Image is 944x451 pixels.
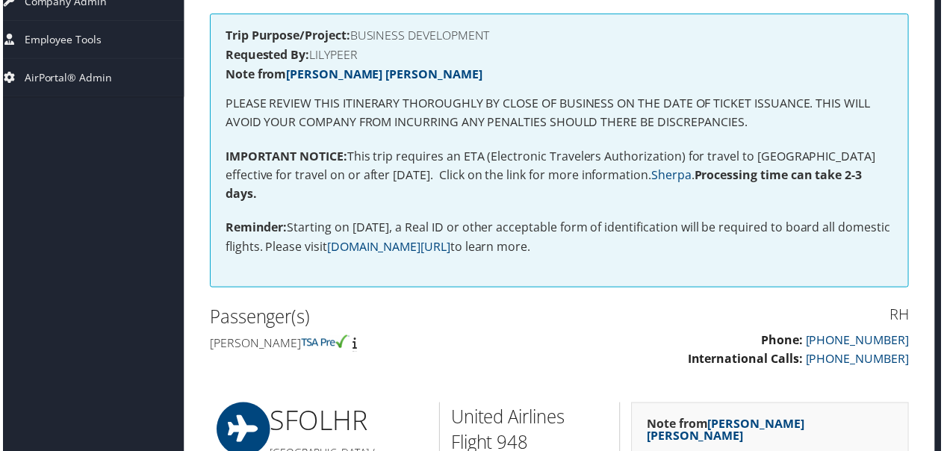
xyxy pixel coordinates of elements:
a: Sherpa [653,167,693,184]
p: This trip requires an ETA (Electronic Travelers Authorization) for travel to [GEOGRAPHIC_DATA] ef... [224,148,896,205]
h3: RH [571,306,912,327]
a: [PERSON_NAME] [PERSON_NAME] [285,66,482,82]
a: [PERSON_NAME] [PERSON_NAME] [648,418,807,447]
h4: LILYPEER [224,49,896,60]
h1: SFO LHR [269,405,428,442]
h4: BUSINESS DEVELOPMENT [224,29,896,41]
strong: Note from [224,66,482,82]
strong: Note from [648,418,807,447]
p: PLEASE REVIEW THIS ITINERARY THOROUGHLY BY CLOSE OF BUSINESS ON THE DATE OF TICKET ISSUANCE. THIS... [224,95,896,133]
strong: Reminder: [224,220,286,237]
strong: International Calls: [689,352,805,369]
img: tsa-precheck.png [300,337,349,350]
span: Employee Tools [22,21,99,58]
h4: [PERSON_NAME] [208,337,549,353]
h2: Passenger(s) [208,306,549,332]
strong: IMPORTANT NOTICE: [224,149,347,165]
strong: Processing time can take 2-3 days. [224,167,865,203]
strong: Phone: [763,334,805,350]
strong: Trip Purpose/Project: [224,27,350,43]
strong: Requested By: [224,46,308,63]
a: [DOMAIN_NAME][URL] [326,240,450,256]
span: AirPortal® Admin [22,59,110,96]
a: [PHONE_NUMBER] [808,334,912,350]
a: [PHONE_NUMBER] [808,352,912,369]
p: Starting on [DATE], a Real ID or other acceptable form of identification will be required to boar... [224,220,896,258]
